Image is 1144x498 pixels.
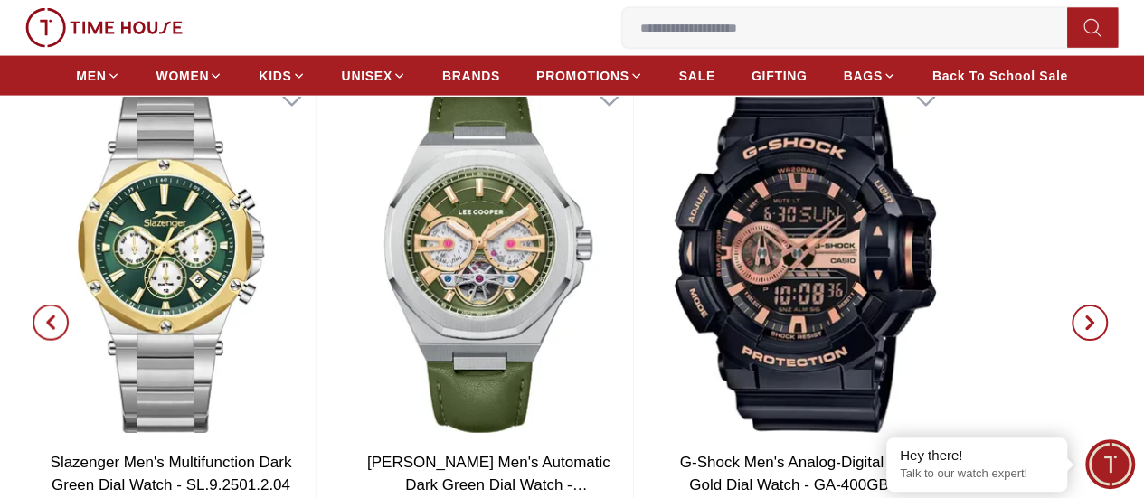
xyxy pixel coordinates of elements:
[843,67,882,85] span: BAGS
[679,67,715,85] span: SALE
[342,60,406,92] a: UNISEX
[932,60,1068,92] a: Back To School Sale
[27,73,316,440] img: Slazenger Men's Multifunction Dark Green Dial Watch - SL.9.2501.2.04
[156,60,223,92] a: WOMEN
[661,73,950,440] img: G-Shock Men's Analog-Digital Black-Gold Dial Watch - GA-400GB-1A4
[76,60,119,92] a: MEN
[156,67,210,85] span: WOMEN
[344,73,632,440] img: LEE COOPER Men's Automatic Dark Green Dial Watch - LC08125.375
[679,60,715,92] a: SALE
[76,67,106,85] span: MEN
[342,67,392,85] span: UNISEX
[752,67,808,85] span: GIFTING
[442,67,500,85] span: BRANDS
[900,446,1054,465] div: Hey there!
[900,466,1054,482] p: Talk to our watch expert!
[51,454,292,494] a: Slazenger Men's Multifunction Dark Green Dial Watch - SL.9.2501.2.04
[680,454,931,494] a: G-Shock Men's Analog-Digital Black-Gold Dial Watch - GA-400GB-1A4
[843,60,895,92] a: BAGS
[259,60,305,92] a: KIDS
[1085,439,1135,489] div: Chat Widget
[536,60,643,92] a: PROMOTIONS
[752,60,808,92] a: GIFTING
[25,8,183,48] img: ...
[259,67,291,85] span: KIDS
[932,67,1068,85] span: Back To School Sale
[536,67,629,85] span: PROMOTIONS
[442,60,500,92] a: BRANDS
